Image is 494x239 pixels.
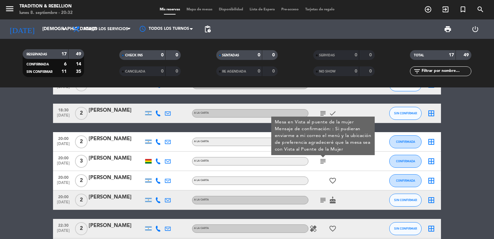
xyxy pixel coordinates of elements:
button: CONFIRMADA [389,174,422,187]
span: 3 [75,155,88,168]
strong: 11 [61,69,67,74]
i: border_all [427,157,435,165]
strong: 0 [355,69,357,74]
strong: 0 [258,69,260,74]
div: [PERSON_NAME] [89,193,144,201]
span: SIN CONFIRMAR [394,227,417,230]
i: filter_list [413,67,421,75]
i: border_all [427,109,435,117]
span: 22:30 [55,221,71,229]
span: SIN CONFIRMAR [394,111,417,115]
i: healing [309,225,317,233]
button: CONFIRMADA [389,155,422,168]
span: 2 [75,135,88,148]
strong: 0 [176,53,179,57]
span: 2 [75,194,88,207]
button: SIN CONFIRMAR [389,194,422,207]
button: CONFIRMADA [389,135,422,148]
i: add_circle_outline [424,6,432,13]
span: A LA CARTA [194,160,209,162]
strong: 0 [161,69,164,74]
span: print [444,25,452,33]
strong: 0 [272,69,276,74]
span: NO SHOW [319,70,336,73]
i: search [477,6,484,13]
span: 2 [75,222,88,235]
div: Tradition & Rebellion [19,3,73,10]
div: [PERSON_NAME] [89,135,144,143]
span: RESERVADAS [27,53,47,56]
span: Lista de Espera [246,8,278,11]
span: 2 [75,174,88,187]
span: A LA CARTA [194,179,209,182]
span: Todos los servicios [83,27,128,31]
span: A LA CARTA [194,112,209,114]
i: power_settings_new [471,25,479,33]
span: 2 [75,107,88,120]
span: SIN CONFIRMAR [394,198,417,202]
span: 20:00 [55,193,71,200]
i: border_all [427,225,435,233]
span: CANCELADA [125,70,145,73]
input: Filtrar por nombre... [421,68,471,75]
i: cake [329,196,337,204]
span: CHECK INS [125,54,143,57]
span: pending_actions [204,25,211,33]
strong: 17 [61,52,67,56]
i: subject [319,196,327,204]
span: [DATE] [55,85,71,92]
span: TOTAL [414,54,424,57]
span: [DATE] [55,229,71,236]
div: lunes 8. septiembre - 20:32 [19,10,73,16]
i: border_all [427,177,435,185]
span: Mis reservas [156,8,183,11]
span: [DATE] [55,113,71,121]
span: 20:00 [55,173,71,181]
span: 20:00 [55,134,71,142]
strong: 0 [369,69,373,74]
span: SENTADAS [222,54,239,57]
span: CONFIRMADA [396,140,415,143]
strong: 6 [64,62,67,66]
strong: 0 [272,53,276,57]
i: [DATE] [5,22,39,36]
strong: 14 [76,62,82,66]
div: [PERSON_NAME] [89,222,144,230]
span: A LA CARTA [194,140,209,143]
i: subject [319,109,327,117]
div: LOG OUT [462,19,489,39]
i: turned_in_not [459,6,467,13]
span: [DATE] [55,181,71,188]
span: Tarjetas de regalo [302,8,338,11]
span: SERVIDAS [319,54,335,57]
i: check [329,109,337,117]
button: SIN CONFIRMAR [389,222,422,235]
span: [DATE] [55,161,71,169]
strong: 0 [176,69,179,74]
strong: 0 [161,53,164,57]
button: SIN CONFIRMAR [389,107,422,120]
i: border_all [427,138,435,146]
span: Mapa de mesas [183,8,216,11]
span: Pre-acceso [278,8,302,11]
div: [PERSON_NAME] [89,154,144,163]
span: SIN CONFIRMAR [27,70,52,74]
strong: 0 [355,53,357,57]
strong: 17 [449,53,454,57]
i: arrow_drop_down [60,25,68,33]
i: exit_to_app [442,6,449,13]
span: CONFIRMADA [27,63,49,66]
strong: 49 [76,52,82,56]
span: 18:30 [55,106,71,113]
strong: 35 [76,69,82,74]
span: Disponibilidad [216,8,246,11]
strong: 0 [258,53,260,57]
div: [PERSON_NAME] [89,106,144,115]
i: subject [319,157,327,165]
div: [PERSON_NAME] [89,174,144,182]
button: menu [5,4,15,16]
span: CONFIRMADA [396,179,415,182]
span: 20:00 [55,154,71,161]
strong: 0 [369,53,373,57]
span: RE AGENDADA [222,70,246,73]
